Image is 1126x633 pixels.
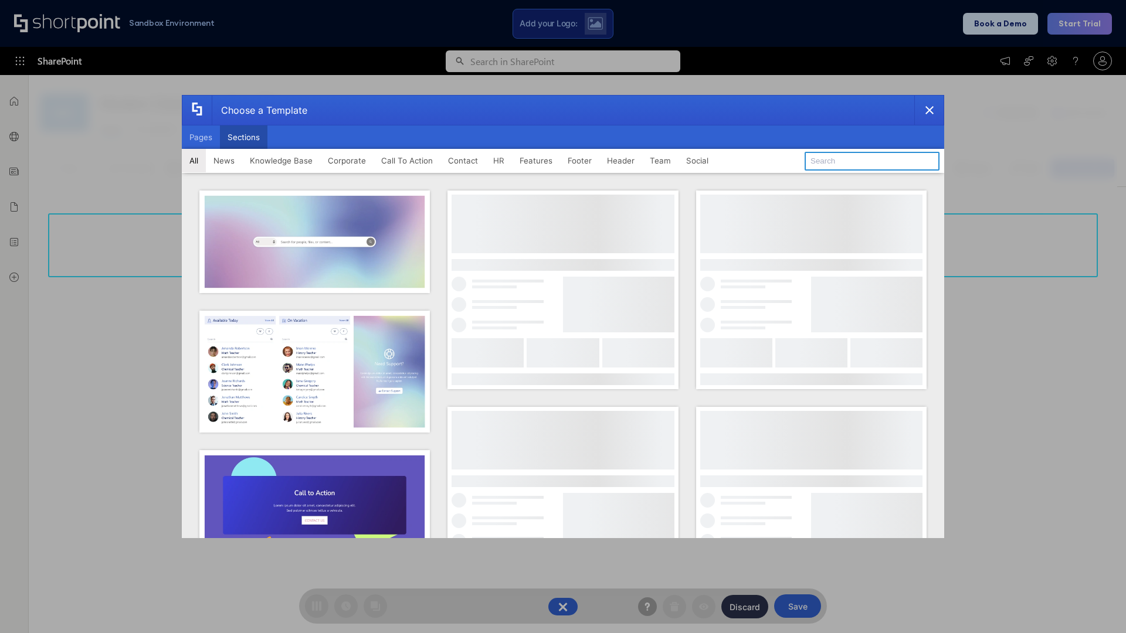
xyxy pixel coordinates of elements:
button: Corporate [320,149,374,172]
button: Sections [220,125,267,149]
button: HR [486,149,512,172]
button: Pages [182,125,220,149]
div: Choose a Template [212,96,307,125]
button: Team [642,149,679,172]
button: Social [679,149,716,172]
button: Knowledge Base [242,149,320,172]
button: Call To Action [374,149,440,172]
button: Contact [440,149,486,172]
button: News [206,149,242,172]
button: Footer [560,149,599,172]
iframe: Chat Widget [1067,577,1126,633]
button: All [182,149,206,172]
div: template selector [182,95,944,538]
button: Header [599,149,642,172]
input: Search [805,152,940,171]
button: Features [512,149,560,172]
